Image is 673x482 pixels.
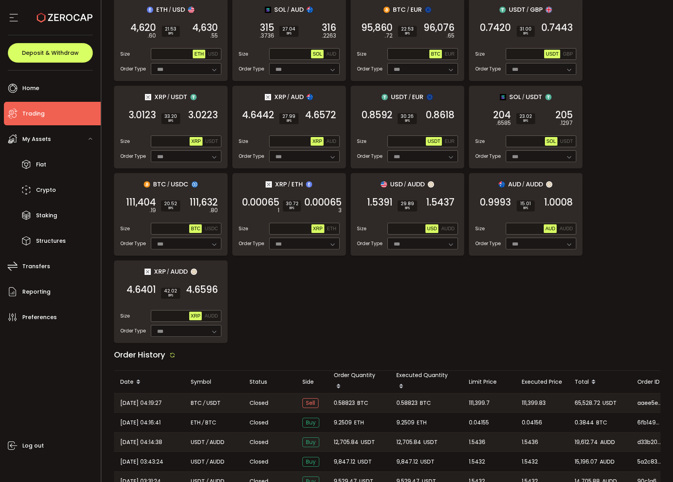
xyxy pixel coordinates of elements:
span: Home [22,83,39,94]
span: 1.0008 [544,199,573,206]
span: 4,630 [192,24,218,32]
span: AUD [291,92,304,102]
em: / [522,181,525,188]
em: / [407,6,409,13]
span: Order Type [120,240,146,247]
span: 111,399.7 [469,399,490,408]
img: btc_portfolio.svg [144,181,150,188]
span: ETH [191,418,201,427]
span: USDT [206,399,221,408]
em: / [167,268,169,275]
span: BTC [191,399,202,408]
em: .80 [210,206,218,215]
span: EUR [412,92,423,102]
span: 1.5436 [469,438,485,447]
span: XRP [191,139,201,144]
button: SOL [311,50,324,58]
span: AUDD [210,438,224,447]
span: [DATE] 04:19:27 [120,399,162,408]
span: 0.7443 [541,24,573,32]
span: 95,860 [361,24,393,32]
span: AUD [291,5,304,14]
span: [DATE] 04:16:41 [120,418,161,427]
span: Buy [302,457,319,467]
span: BTC [191,226,200,231]
span: BTC [205,418,216,427]
span: USDT [391,92,407,102]
span: USD [390,179,403,189]
span: 1.5391 [367,199,393,206]
span: USDT [560,139,573,144]
span: BTC [420,399,431,408]
span: Buy [302,437,319,447]
img: btc_portfolio.svg [384,7,390,13]
span: Staking [36,210,57,221]
span: 316 [322,24,336,32]
span: Size [239,225,248,232]
button: AUDD [203,312,219,320]
i: BPS [165,31,177,36]
span: USDT [546,51,559,57]
span: 31.00 [520,27,532,31]
span: Log out [22,440,44,451]
span: Size [475,138,485,145]
span: 12,705.84 [396,438,421,447]
div: Executed Quantity [390,371,463,393]
span: 0.58823 [334,399,355,408]
span: USDT [191,457,205,466]
span: 12,705.84 [334,438,358,447]
button: AUD [544,224,557,233]
span: Size [120,225,130,232]
span: ETH [156,5,168,14]
button: SOL [545,137,557,146]
em: / [522,94,525,101]
img: eth_portfolio.svg [306,181,312,188]
button: USDT [559,137,575,146]
span: 111,399.83 [522,399,546,408]
span: BTC [431,51,440,57]
em: .1297 [560,119,573,127]
span: USDT [171,92,187,102]
span: 0.00065 [304,199,342,206]
div: Order Quantity [327,371,390,393]
button: XRP [189,312,202,320]
em: / [206,457,208,466]
div: Date [114,375,185,389]
img: xrp_portfolio.png [266,181,272,188]
button: AUD [325,50,338,58]
button: BTC [429,50,442,58]
i: BPS [282,119,295,123]
span: Transfers [22,261,50,272]
img: xrp_portfolio.png [145,94,151,100]
span: USD [427,226,437,231]
span: XRP [154,92,166,102]
div: Limit Price [463,377,516,386]
img: xrp_portfolio.png [265,94,271,100]
em: / [287,94,289,101]
span: 27.04 [282,27,295,31]
em: / [526,6,529,13]
img: eur_portfolio.svg [427,94,433,100]
span: USDC [171,179,188,189]
div: Total [568,375,631,389]
button: AUD [325,137,338,146]
em: .65 [447,32,454,40]
span: SOL [546,139,556,144]
span: Order Type [239,65,264,72]
span: AUD [326,51,336,57]
span: Order Type [357,240,382,247]
span: USDT [205,139,218,144]
span: USDT [420,457,434,466]
img: usdt_portfolio.svg [499,7,506,13]
span: 21.53 [165,27,177,31]
img: zuPXiwguUFiBOIQyqLOiXsnnNitlx7q4LCwEbLHADjIpTka+Lip0HH8D0VTrd02z+wEAAAAASUVORK5CYII= [428,181,434,188]
button: USDC [203,224,219,233]
span: XRP [191,313,201,319]
em: .6585 [496,119,511,127]
span: Reporting [22,286,51,298]
span: 1.5432 [522,457,538,466]
span: 42.02 [164,289,177,293]
span: Size [120,138,130,145]
em: .3736 [260,32,274,40]
span: XRP [275,179,287,189]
